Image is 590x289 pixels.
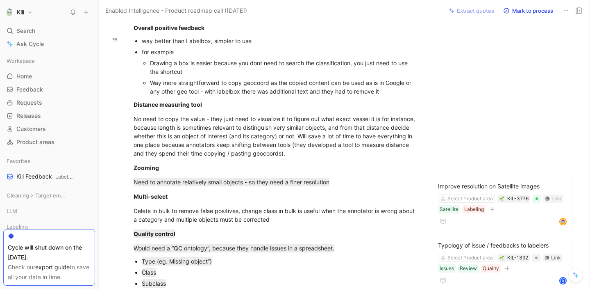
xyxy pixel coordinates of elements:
[17,9,24,16] h1: Kili
[445,5,498,16] button: Extract quotes
[440,264,454,273] div: Issues
[3,83,95,96] a: Feedback
[3,110,95,122] a: Releases
[3,205,95,220] div: LLM
[16,72,32,80] span: Home
[35,264,70,271] a: export guide
[142,268,156,277] mark: Class
[3,205,95,217] div: LLM
[16,112,41,120] span: Releases
[499,196,504,201] img: 🌱
[16,39,44,49] span: Ask Cycle
[499,255,505,261] button: 🌱
[447,195,493,203] div: Select Product area
[134,24,204,31] strong: Overall positive feedback
[16,125,46,133] span: Customers
[134,206,417,224] div: Delete in bulk to remove false positives, change class in bulk is useful when the annotator is wr...
[551,254,561,262] div: Link
[16,99,42,107] span: Requests
[134,115,417,158] div: No need to copy the value - they just need to visualize it to figure out what exact vessel it is ...
[16,172,74,181] span: Kili Feedback
[560,278,566,284] div: D
[438,181,567,191] div: Improve resolution on Satellite images
[3,220,95,235] div: Labeling
[134,230,175,237] strong: Quality control
[142,37,417,45] div: way better than Labelbox, simpler to use
[134,193,168,200] strong: Multi-select
[7,207,17,215] span: LLM
[5,8,14,16] img: Kili
[3,96,95,109] a: Requests
[134,244,334,252] mark: Would need a “QC ontology”, because they handle issues in a spreadsheet.
[16,26,35,36] span: Search
[499,5,557,16] button: Mark to process
[499,196,505,202] button: 🌱
[551,195,561,203] div: Link
[142,257,212,266] mark: Type (eg. Missing object”)
[3,38,95,50] a: Ask Cycle
[464,205,484,213] div: Labeling
[7,157,30,165] span: Favorites
[134,101,202,108] strong: Distance measuring tool
[460,264,477,273] div: Review
[507,195,529,203] div: KIL-3776
[447,254,493,262] div: Select Product area
[3,123,95,135] a: Customers
[8,243,91,262] div: Cycle will shut down on the [DATE].
[55,174,75,180] span: Labeling
[150,59,417,76] div: Drawing a box is easier because you dont need to search the classification, you just need to use ...
[150,78,417,96] div: Way more straightforward to copy geocoord as the copied content can be used as is in Google or an...
[3,55,95,67] div: Workspace
[438,241,567,250] div: Typology of issue / feedbacks to labelers
[7,191,65,200] span: Cleaning > Target empty views
[142,48,417,56] div: for example
[440,205,458,213] div: Satellite
[7,57,35,65] span: Workspace
[507,254,528,262] div: KIL-1392
[560,219,566,225] img: avatar
[3,136,95,148] a: Product areas
[3,170,95,183] a: Kili FeedbackLabeling
[134,178,329,186] mark: Need to annotate relatively small objects - so they need a finer resolution
[499,255,504,260] img: 🌱
[8,262,91,282] div: Check our to save all your data in time.
[3,70,95,83] a: Home
[134,164,159,171] strong: Zooming
[483,264,499,273] div: Quality
[3,220,95,233] div: Labeling
[105,6,247,16] span: Enabled Intelligence - Product roadmap call ([DATE])
[7,222,28,231] span: Labeling
[3,7,35,18] button: KiliKili
[3,189,95,204] div: Cleaning > Target empty views
[16,138,54,146] span: Product areas
[3,25,95,37] div: Search
[142,279,166,288] mark: Subclass
[3,155,95,167] div: Favorites
[3,189,95,202] div: Cleaning > Target empty views
[16,85,43,94] span: Feedback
